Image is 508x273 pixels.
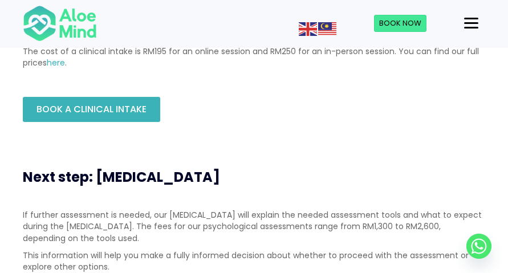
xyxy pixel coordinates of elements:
[36,103,147,116] span: Book a Clinical Intake
[23,250,485,273] p: This information will help you make a fully informed decision about whether to proceed with the a...
[23,5,97,42] img: Aloe mind Logo
[318,22,336,36] img: ms
[23,209,485,244] p: If further assessment is needed, our [MEDICAL_DATA] will explain the needed assessment tools and ...
[47,57,65,68] a: here
[374,15,426,32] a: Book Now
[23,46,485,69] p: The cost of a clinical intake is RM195 for an online session and RM250 for an in-person session. ...
[460,14,483,33] button: Menu
[318,23,338,34] a: Malay
[379,18,421,28] span: Book Now
[466,234,491,259] a: Whatsapp
[299,22,317,36] img: en
[23,97,160,121] a: Book a Clinical Intake
[299,23,318,34] a: English
[23,168,220,186] span: Next step: [MEDICAL_DATA]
